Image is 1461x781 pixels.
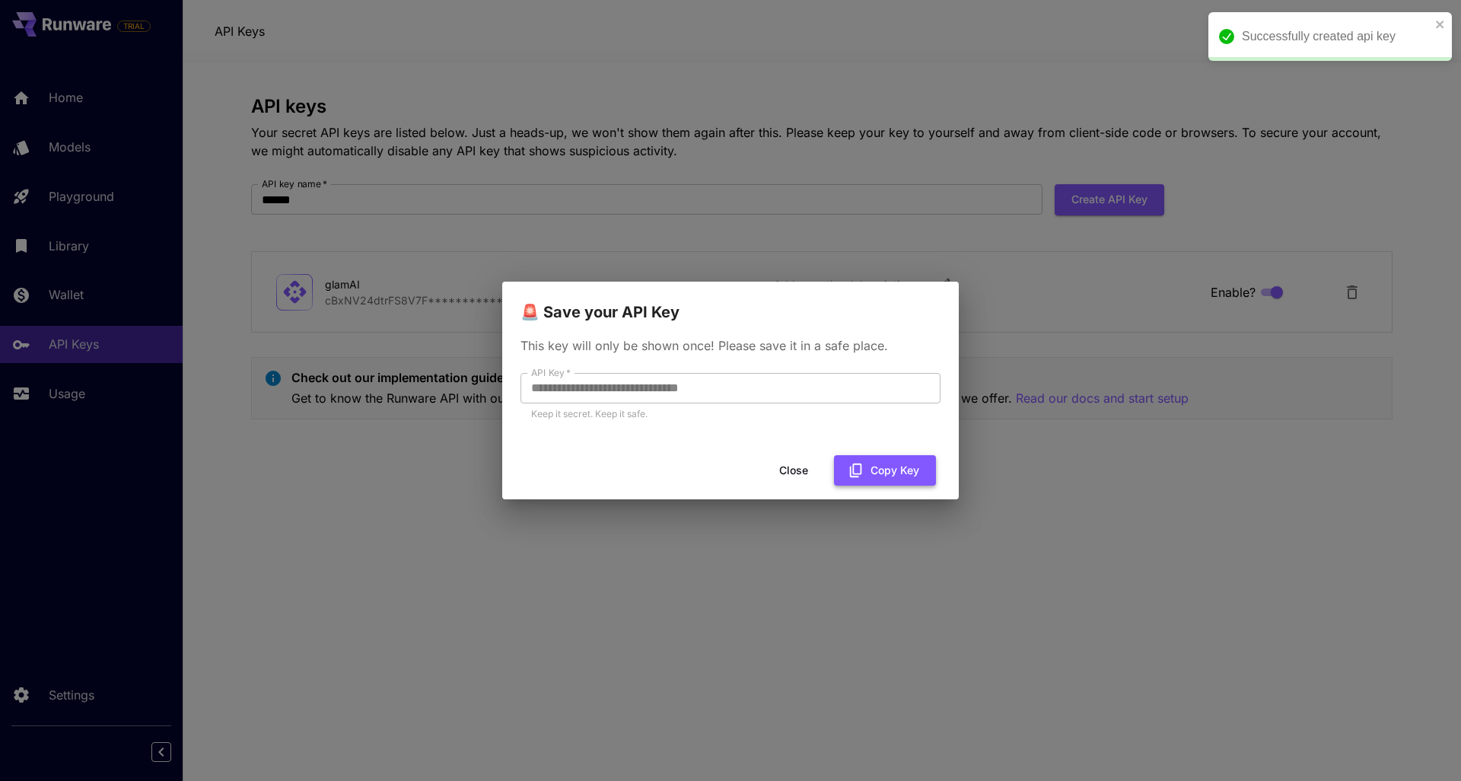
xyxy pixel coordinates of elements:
p: This key will only be shown once! Please save it in a safe place. [520,336,941,355]
label: API Key [531,366,571,379]
p: Keep it secret. Keep it safe. [531,406,930,422]
h2: 🚨 Save your API Key [502,282,959,324]
button: Close [759,455,828,486]
button: Copy Key [834,455,936,486]
div: Successfully created api key [1242,27,1431,46]
button: close [1435,18,1446,30]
